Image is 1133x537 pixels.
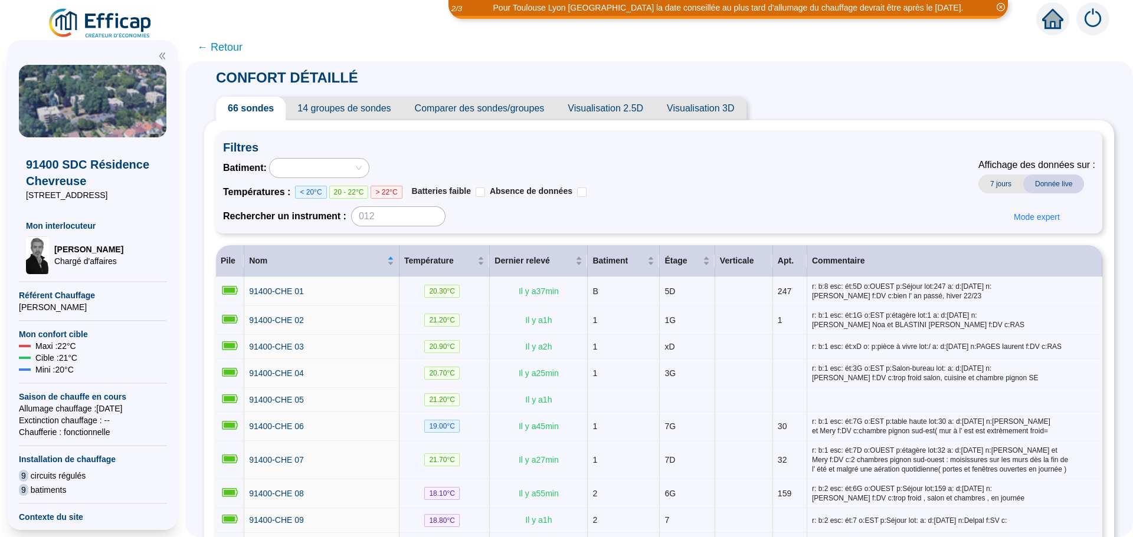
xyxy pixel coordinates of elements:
[664,315,676,325] span: 1G
[1042,8,1063,29] span: home
[519,286,559,296] span: Il y a 37 min
[812,516,1098,525] span: r: b:2 esc: ét:7 o:EST p:Séjour lot: a: d:[DATE] n:Delpal f:SV c:
[249,487,304,500] a: 91400-CHE 08
[329,186,369,199] span: 20 - 22°C
[715,245,773,277] th: Verticale
[424,285,460,298] span: 20.30 °C
[412,186,471,196] span: Batteries faible
[249,286,304,296] span: 91400-CHE 01
[249,420,304,433] a: 91400-CHE 06
[812,342,1098,351] span: r: b:1 esc: ét:xD o: p:pièce à vivre lot:/ a: d:[DATE] n:PAGES laurent f:DV c:RAS
[424,367,460,380] span: 20.70 °C
[525,515,552,525] span: Il y a 1 h
[592,515,597,525] span: 2
[249,314,304,327] a: 91400-CHE 02
[249,255,385,267] span: Nom
[19,391,166,403] span: Saison de chauffe en cours
[773,245,807,277] th: Apt.
[35,364,74,375] span: Mini : 20 °C
[54,255,123,267] span: Chargé d'affaires
[19,403,166,414] span: Allumage chauffage : [DATE]
[424,393,460,406] span: 21.20 °C
[655,97,746,120] span: Visualisation 3D
[54,243,123,255] span: [PERSON_NAME]
[371,186,402,199] span: > 22°C
[490,186,572,196] span: Absence de données
[424,453,460,466] span: 21.70 °C
[519,368,559,378] span: Il y a 25 min
[1004,207,1069,226] button: Mode expert
[812,446,1098,474] span: r: b:1 esc: ét:7D o:OUEST p:étagère lot:32 a: d:[DATE] n:[PERSON_NAME] et Mery f:DV c:2 chambres ...
[592,315,597,325] span: 1
[158,52,166,60] span: double-left
[588,245,660,277] th: Batiment
[403,97,556,120] span: Comparer des sondes/groupes
[19,484,28,496] span: 9
[778,286,791,296] span: 247
[978,158,1095,172] span: Affichage des données sur :
[221,256,235,265] span: Pile
[47,7,154,40] img: efficap energie logo
[249,342,304,351] span: 91400-CHE 03
[249,341,304,353] a: 91400-CHE 03
[424,487,460,500] span: 18.10 °C
[778,489,791,498] span: 159
[664,515,669,525] span: 7
[19,426,166,438] span: Chaufferie : fonctionnelle
[400,245,490,277] th: Température
[249,515,304,525] span: 91400-CHE 09
[19,328,166,340] span: Mon confort cible
[19,289,166,301] span: Référent Chauffage
[664,421,676,431] span: 7G
[249,514,304,526] a: 91400-CHE 09
[592,286,598,296] span: B
[19,453,166,465] span: Installation de chauffage
[592,489,597,498] span: 2
[424,340,460,353] span: 20.90 °C
[592,255,645,267] span: Batiment
[249,489,304,498] span: 91400-CHE 08
[249,395,304,404] span: 91400-CHE 05
[31,484,67,496] span: batiments
[778,455,787,464] span: 32
[249,367,304,380] a: 91400-CHE 04
[978,174,1023,193] span: 7 jours
[997,3,1005,11] span: close-circle
[26,220,159,232] span: Mon interlocuteur
[249,394,304,406] a: 91400-CHE 05
[223,209,346,223] span: Rechercher un instrument :
[592,368,597,378] span: 1
[204,70,370,85] span: CONFORT DÉTAILLÉ
[249,315,304,325] span: 91400-CHE 02
[519,489,559,498] span: Il y a 55 min
[35,340,76,352] span: Maxi : 22 °C
[778,421,787,431] span: 30
[1023,174,1084,193] span: Donnée live
[249,455,304,464] span: 91400-CHE 07
[351,206,446,226] input: 012
[778,315,782,325] span: 1
[35,352,77,364] span: Cible : 21 °C
[812,282,1098,301] span: r: b:8 esc: ét:5D o:OUEST p:Séjour lot:247 a: d:[DATE] n:[PERSON_NAME] f:DV c:bien l' an passé, h...
[451,4,462,13] i: 2 / 3
[495,255,573,267] span: Dernier relevé
[223,161,267,175] span: Batiment :
[660,245,715,277] th: Étage
[592,421,597,431] span: 1
[19,301,166,313] span: [PERSON_NAME]
[249,454,304,466] a: 91400-CHE 07
[249,368,304,378] span: 91400-CHE 04
[807,245,1102,277] th: Commentaire
[664,368,676,378] span: 3G
[493,2,964,14] div: Pour Toulouse Lyon [GEOGRAPHIC_DATA] la date conseillée au plus tard d'allumage du chauffage devr...
[26,189,159,201] span: [STREET_ADDRESS]
[664,489,676,498] span: 6G
[664,455,675,464] span: 7D
[525,315,552,325] span: Il y a 1 h
[812,417,1098,436] span: r: b:1 esc: ét:7G o:EST p:table haute lot:30 a: d:[DATE] n:[PERSON_NAME] et Mery f:DV c:chambre p...
[592,455,597,464] span: 1
[812,364,1098,383] span: r: b:1 esc: ét:3G o:EST p:Salon-bureau lot: a: d:[DATE] n:[PERSON_NAME] f:DV c:trop froid salon, ...
[249,285,304,298] a: 91400-CHE 01
[286,97,402,120] span: 14 groupes de sondes
[525,342,552,351] span: Il y a 2 h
